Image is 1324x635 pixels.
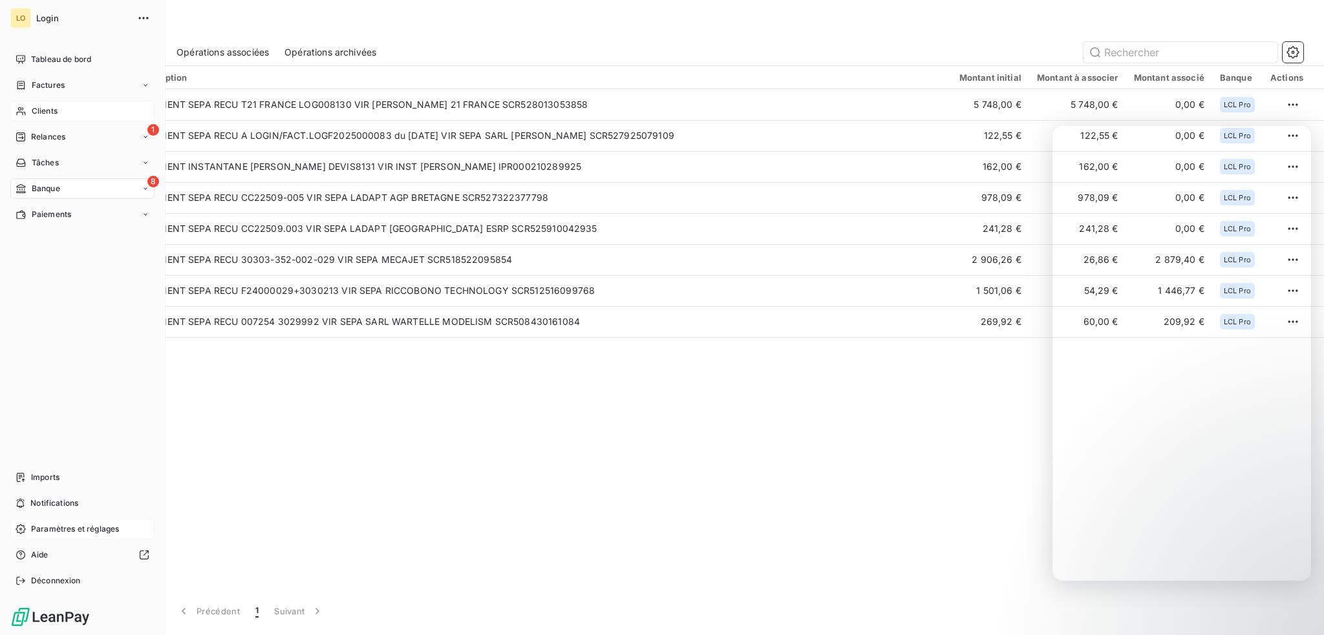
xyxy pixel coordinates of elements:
a: Aide [10,545,155,565]
td: 0,00 € [1126,120,1212,151]
div: Montant à associer [1037,72,1118,83]
td: 162,00 € [952,151,1029,182]
button: Précédent [169,598,248,625]
span: Imports [31,472,59,483]
span: Opérations archivées [284,46,376,59]
td: 54,29 € [1029,275,1126,306]
div: Montant initial [959,72,1021,83]
span: Déconnexion [31,575,81,587]
div: Banque [1220,72,1255,83]
td: VIREMENT SEPA RECU F24000029+3030213 VIR SEPA RICCOBONO TECHNOLOGY SCR512516099768 [131,275,952,306]
td: 241,28 € [1029,213,1126,244]
td: VIREMENT SEPA RECU CC22509-005 VIR SEPA LADAPT AGP BRETAGNE SCR527322377798 [131,182,952,213]
span: Aide [31,549,48,561]
td: VIREMENT SEPA RECU 007254 3029992 VIR SEPA SARL WARTELLE MODELISM SCR508430161084 [131,306,952,337]
iframe: Intercom live chat [1052,126,1311,581]
td: 122,55 € [1029,120,1126,151]
div: Description [138,72,944,83]
span: LCL Pro [1224,101,1251,109]
td: 2 906,26 € [952,244,1029,275]
span: Opérations associées [176,46,269,59]
td: VIREMENT SEPA RECU 30303-352-002-029 VIR SEPA MECAJET SCR518522095854 [131,244,952,275]
td: VIREMENT SEPA RECU CC22509.003 VIR SEPA LADAPT [GEOGRAPHIC_DATA] ESRP SCR525910042935 [131,213,952,244]
button: 1 [248,598,266,625]
span: Login [36,13,129,23]
span: Factures [32,79,65,91]
iframe: Intercom live chat [1280,591,1311,622]
span: 1 [255,605,259,618]
div: LO [10,8,31,28]
button: Suivant [266,598,332,625]
td: VIREMENT SEPA RECU T21 FRANCE LOG008130 VIR [PERSON_NAME] 21 FRANCE SCR528013053858 [131,89,952,120]
td: VIREMENT SEPA RECU A LOGIN/FACT.LOGF2025000083 du [DATE] VIR SEPA SARL [PERSON_NAME] SCR527925079109 [131,120,952,151]
td: 5 748,00 € [952,89,1029,120]
span: Banque [32,183,60,194]
span: Paramètres et réglages [31,523,119,535]
span: 1 [147,124,159,136]
td: 0,00 € [1126,89,1212,120]
span: Tâches [32,157,59,169]
td: 26,86 € [1029,244,1126,275]
span: 8 [147,176,159,187]
td: VIREMENT INSTANTANE [PERSON_NAME] DEVIS8131 VIR INST [PERSON_NAME] IPR000210289925 [131,151,952,182]
div: Actions [1270,72,1303,83]
span: Clients [32,105,58,117]
td: 241,28 € [952,213,1029,244]
span: Relances [31,131,65,143]
td: 1 501,06 € [952,275,1029,306]
span: Paiements [32,209,71,220]
td: 5 748,00 € [1029,89,1126,120]
span: Notifications [30,497,78,509]
td: 162,00 € [1029,151,1126,182]
td: 269,92 € [952,306,1029,337]
td: 978,09 € [952,182,1029,213]
td: 60,00 € [1029,306,1126,337]
input: Rechercher [1084,42,1277,63]
td: 978,09 € [1029,182,1126,213]
span: Tableau de bord [31,54,91,65]
img: Logo LeanPay [10,607,91,627]
div: Montant associé [1134,72,1204,83]
td: 122,55 € [952,120,1029,151]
